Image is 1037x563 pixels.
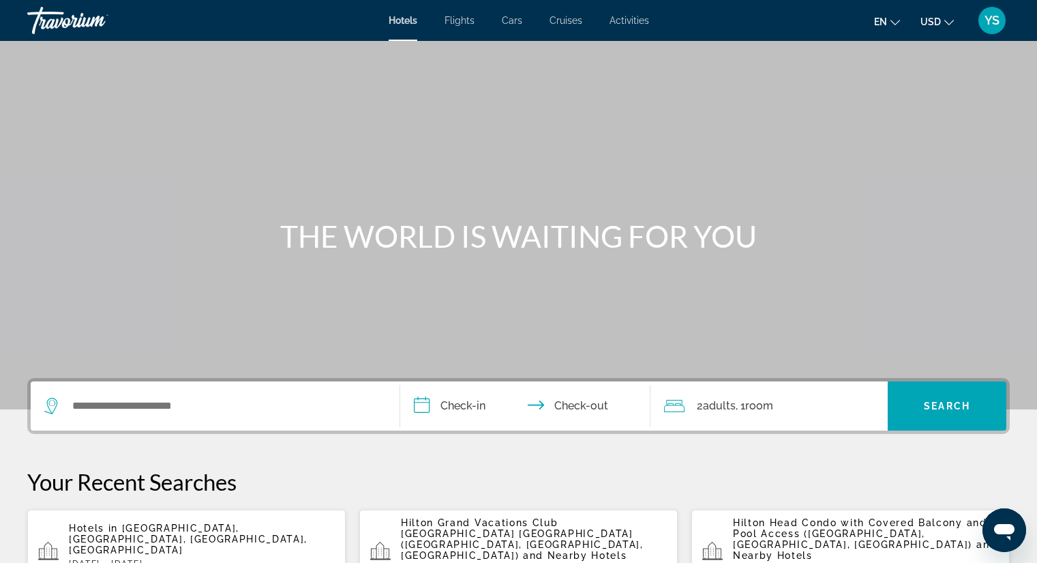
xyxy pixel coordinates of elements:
button: Check in and out dates [400,381,651,431]
button: Search [888,381,1006,431]
span: [GEOGRAPHIC_DATA], [GEOGRAPHIC_DATA], [GEOGRAPHIC_DATA], [GEOGRAPHIC_DATA] [69,523,307,555]
span: and Nearby Hotels [523,550,627,561]
button: User Menu [974,6,1010,35]
a: Cruises [550,15,582,26]
a: Cars [502,15,522,26]
button: Travelers: 2 adults, 0 children [650,381,888,431]
span: 2 [697,396,736,416]
span: en [874,16,887,27]
h1: THE WORLD IS WAITING FOR YOU [263,218,775,254]
span: Hotels in [69,523,118,534]
iframe: Button to launch messaging window [982,508,1026,552]
span: USD [920,16,941,27]
span: , 1 [736,396,773,416]
span: Adults [703,399,736,412]
p: Your Recent Searches [27,468,1010,495]
button: Change language [874,12,900,31]
div: Search widget [31,381,1006,431]
a: Activities [610,15,649,26]
span: Hilton Grand Vacations Club [GEOGRAPHIC_DATA] [GEOGRAPHIC_DATA] ([GEOGRAPHIC_DATA], [GEOGRAPHIC_D... [401,517,644,561]
span: Search [924,401,970,412]
a: Travorium [27,3,164,38]
a: Flights [445,15,475,26]
span: Hilton Head Condo with Covered Balcony and Pool Access ([GEOGRAPHIC_DATA], [GEOGRAPHIC_DATA], [GE... [733,517,987,550]
span: Room [745,399,773,412]
button: Change currency [920,12,954,31]
span: YS [985,14,1000,27]
a: Hotels [389,15,417,26]
span: and Nearby Hotels [733,539,997,561]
